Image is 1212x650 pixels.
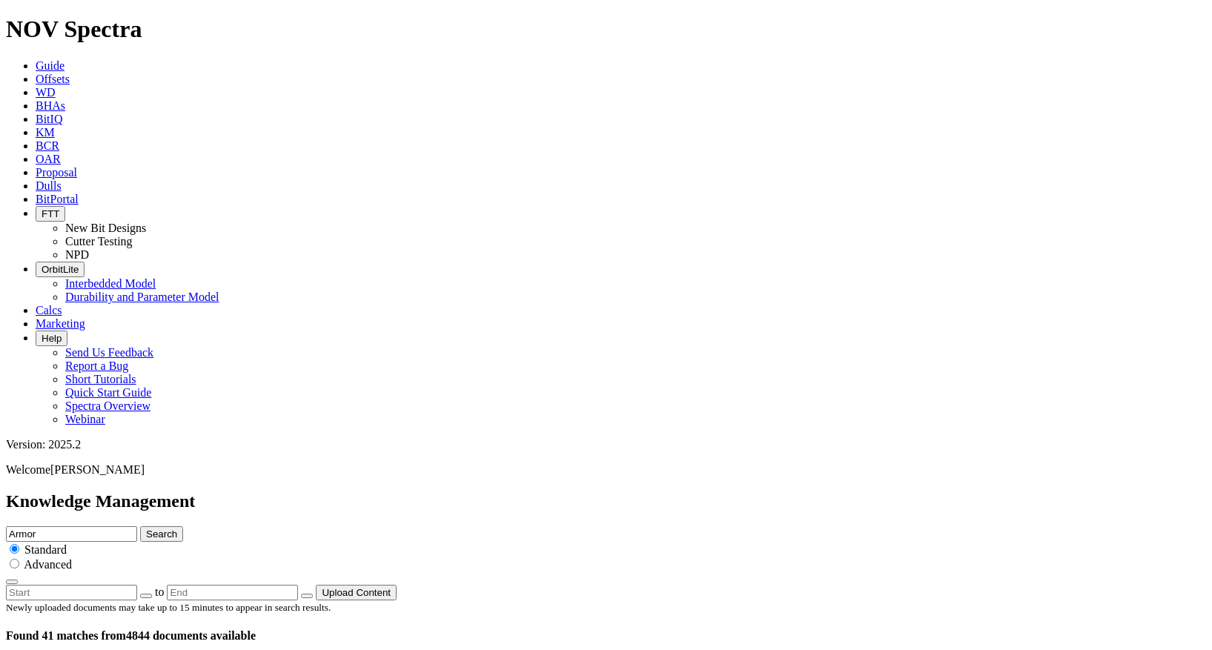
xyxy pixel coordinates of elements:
button: Help [36,331,67,346]
h1: NOV Spectra [6,16,1206,43]
a: Cutter Testing [65,235,133,248]
span: Standard [24,543,67,556]
span: FTT [42,208,59,219]
a: Guide [36,59,64,72]
button: OrbitLite [36,262,85,277]
button: FTT [36,206,65,222]
a: New Bit Designs [65,222,146,234]
small: Newly uploaded documents may take up to 15 minutes to appear in search results. [6,602,331,613]
h2: Knowledge Management [6,491,1206,511]
h4: 4844 documents available [6,629,1206,643]
a: Quick Start Guide [65,386,151,399]
a: Spectra Overview [65,399,150,412]
a: Durability and Parameter Model [65,291,219,303]
a: Marketing [36,317,85,330]
span: Found 41 matches from [6,629,126,642]
input: End [167,585,298,600]
a: BitPortal [36,193,79,205]
a: Webinar [65,413,105,425]
span: [PERSON_NAME] [50,463,145,476]
span: Help [42,333,62,344]
span: Advanced [24,558,72,571]
a: Proposal [36,166,77,179]
a: Offsets [36,73,70,85]
a: Calcs [36,304,62,316]
a: Short Tutorials [65,373,136,385]
a: Interbedded Model [65,277,156,290]
button: Upload Content [316,585,397,600]
a: WD [36,86,56,99]
a: BHAs [36,99,65,112]
a: KM [36,126,55,139]
a: Send Us Feedback [65,346,153,359]
input: Start [6,585,137,600]
span: OrbitLite [42,264,79,275]
span: to [155,586,164,598]
input: e.g. Smoothsteer Record [6,526,137,542]
a: NPD [65,248,89,261]
div: Version: 2025.2 [6,438,1206,451]
button: Search [140,526,183,542]
a: OAR [36,153,61,165]
a: BitIQ [36,113,62,125]
p: Welcome [6,463,1206,477]
a: Dulls [36,179,62,192]
a: BCR [36,139,59,152]
a: Report a Bug [65,359,128,372]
